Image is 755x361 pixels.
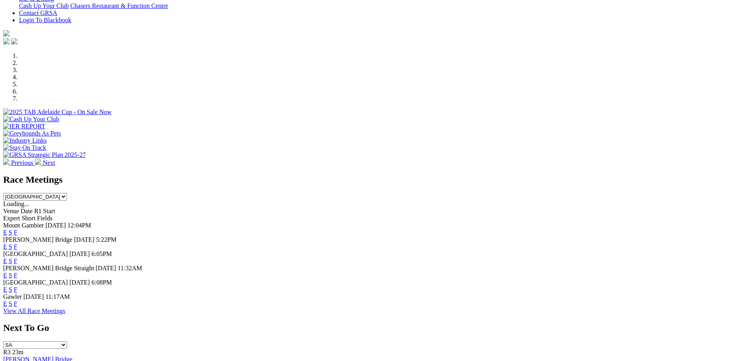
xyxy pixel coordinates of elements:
[14,243,17,250] a: F
[9,243,12,250] a: S
[14,229,17,236] a: F
[3,279,68,286] span: [GEOGRAPHIC_DATA]
[3,159,10,165] img: chevron-left-pager-white.svg
[14,258,17,264] a: F
[14,286,17,293] a: F
[12,349,23,355] span: 23m
[9,258,12,264] a: S
[3,109,112,116] img: 2025 TAB Adelaide Cup - On Sale Now
[3,38,10,44] img: facebook.svg
[69,279,90,286] span: [DATE]
[9,229,12,236] a: S
[3,30,10,36] img: logo-grsa-white.png
[3,286,7,293] a: E
[70,2,168,9] a: Chasers Restaurant & Function Centre
[3,293,22,300] span: Gawler
[3,159,35,166] a: Previous
[19,10,57,16] a: Contact GRSA
[34,208,55,214] span: R1 Start
[19,2,69,9] a: Cash Up Your Club
[3,130,61,137] img: Greyhounds As Pets
[3,174,752,185] h2: Race Meetings
[3,123,45,130] img: IER REPORT
[46,293,70,300] span: 11:17AM
[19,2,752,10] div: Bar & Dining
[9,286,12,293] a: S
[3,349,11,355] span: R3
[3,300,7,307] a: E
[69,250,90,257] span: [DATE]
[23,293,44,300] span: [DATE]
[3,144,46,151] img: Stay On Track
[14,300,17,307] a: F
[35,159,41,165] img: chevron-right-pager-white.svg
[67,222,91,229] span: 12:04PM
[3,151,86,159] img: GRSA Strategic Plan 2025-27
[21,208,32,214] span: Date
[3,323,752,333] h2: Next To Go
[3,208,19,214] span: Venue
[92,279,112,286] span: 6:08PM
[3,258,7,264] a: E
[96,265,116,271] span: [DATE]
[46,222,66,229] span: [DATE]
[3,272,7,279] a: E
[9,300,12,307] a: S
[3,222,44,229] span: Mount Gambier
[3,243,7,250] a: E
[3,215,20,222] span: Expert
[22,215,36,222] span: Short
[3,265,94,271] span: [PERSON_NAME] Bridge Straight
[118,265,142,271] span: 11:32AM
[3,250,68,257] span: [GEOGRAPHIC_DATA]
[92,250,112,257] span: 6:05PM
[3,201,29,207] span: Loading...
[3,137,47,144] img: Industry Links
[96,236,117,243] span: 5:22PM
[37,215,52,222] span: Fields
[11,159,33,166] span: Previous
[3,229,7,236] a: E
[14,272,17,279] a: F
[74,236,95,243] span: [DATE]
[3,236,73,243] span: [PERSON_NAME] Bridge
[35,159,55,166] a: Next
[3,308,65,314] a: View All Race Meetings
[9,272,12,279] a: S
[3,116,59,123] img: Cash Up Your Club
[43,159,55,166] span: Next
[11,38,17,44] img: twitter.svg
[19,17,71,23] a: Login To Blackbook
